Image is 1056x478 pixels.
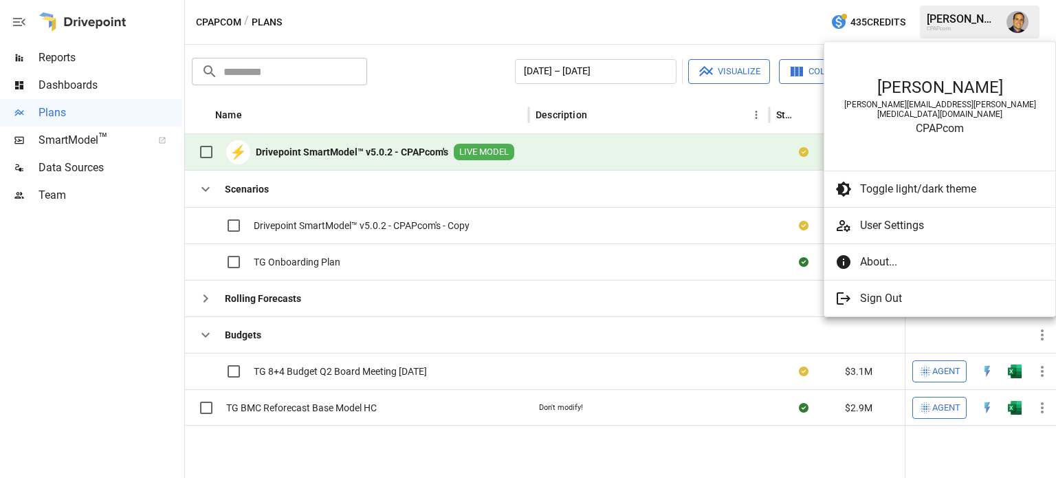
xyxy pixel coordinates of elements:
span: Toggle light/dark theme [860,181,1033,197]
div: CPAPcom [838,122,1042,135]
span: Sign Out [860,290,1033,307]
div: [PERSON_NAME] [838,78,1042,97]
span: About... [860,254,1033,270]
span: User Settings [860,217,1044,234]
div: [PERSON_NAME][EMAIL_ADDRESS][PERSON_NAME][MEDICAL_DATA][DOMAIN_NAME] [838,100,1042,119]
